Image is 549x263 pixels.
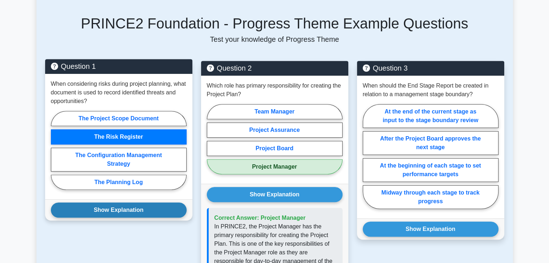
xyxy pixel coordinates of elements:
[214,215,306,221] span: Correct Answer: Project Manager
[363,64,498,72] h5: Question 3
[51,80,187,106] p: When considering risks during project planning, what document is used to record identified threat...
[51,175,187,190] label: The Planning Log
[363,104,498,128] label: At the end of the current stage as input to the stage boundary review
[207,141,343,156] label: Project Board
[207,159,343,174] label: Project Manager
[207,122,343,138] label: Project Assurance
[363,131,498,155] label: After the Project Board approves the next stage
[51,111,187,126] label: The Project Scope Document
[51,129,187,144] label: The Risk Register
[207,81,343,99] p: Which role has primary responsibility for creating the Project Plan?
[207,187,343,202] button: Show Explanation
[363,81,498,99] p: When should the End Stage Report be created in relation to a management stage boundary?
[207,64,343,72] h5: Question 2
[363,158,498,182] label: At the beginning of each stage to set performance targets
[363,185,498,209] label: Midway through each stage to track progress
[45,35,504,44] p: Test your knowledge of Progress Theme
[51,202,187,218] button: Show Explanation
[207,104,343,119] label: Team Manager
[51,62,187,71] h5: Question 1
[51,148,187,171] label: The Configuration Management Strategy
[45,15,504,32] h5: PRINCE2 Foundation - Progress Theme Example Questions
[363,222,498,237] button: Show Explanation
